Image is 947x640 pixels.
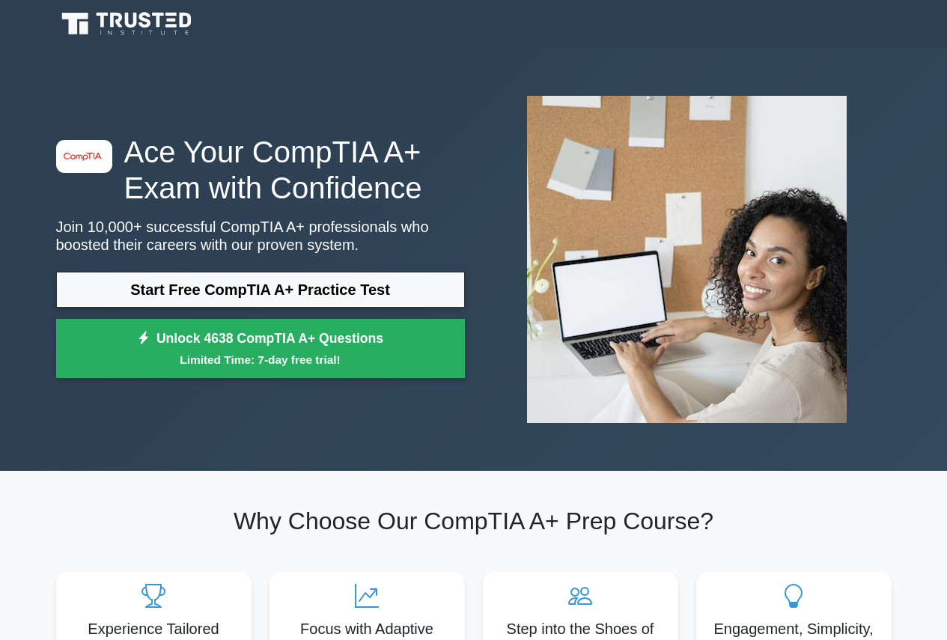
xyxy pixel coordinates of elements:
a: Start Free CompTIA A+ Practice Test [56,272,465,308]
h1: Ace Your CompTIA A+ Exam with Confidence [56,134,465,206]
small: Limited Time: 7-day free trial! [75,351,446,368]
h2: Why Choose Our CompTIA A+ Prep Course? [56,507,892,535]
p: Join 10,000+ successful CompTIA A+ professionals who boosted their careers with our proven system. [56,218,465,254]
a: Unlock 4638 CompTIA A+ QuestionsLimited Time: 7-day free trial! [56,319,465,379]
